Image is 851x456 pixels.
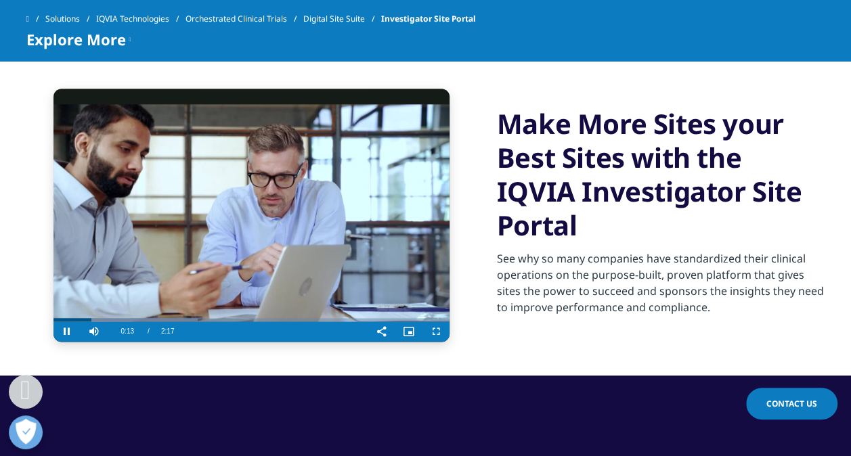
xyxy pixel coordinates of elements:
[368,321,395,342] button: Share
[766,398,817,409] span: Contact Us
[53,318,450,321] div: Progress Bar
[161,321,174,342] span: 2:17
[422,321,450,342] button: Fullscreen
[148,327,150,335] span: /
[53,89,450,342] video-js: Video Player
[497,107,825,242] h3: Make More Sites your Best Sites with the IQVIA Investigator Site Portal
[186,7,303,31] a: Orchestrated Clinical Trials
[395,321,422,342] button: Picture-in-Picture
[746,388,837,419] a: Contact Us
[96,7,186,31] a: IQVIA Technologies
[26,31,126,47] span: Explore More
[497,250,825,323] p: See why so many companies have standardized their clinical operations on the purpose-built, prove...
[121,321,134,342] span: 0:13
[45,7,96,31] a: Solutions
[81,321,108,342] button: Mute
[381,7,476,31] span: Investigator Site Portal
[9,415,43,449] button: Open Preferences
[303,7,381,31] a: Digital Site Suite
[53,321,81,342] button: Pause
